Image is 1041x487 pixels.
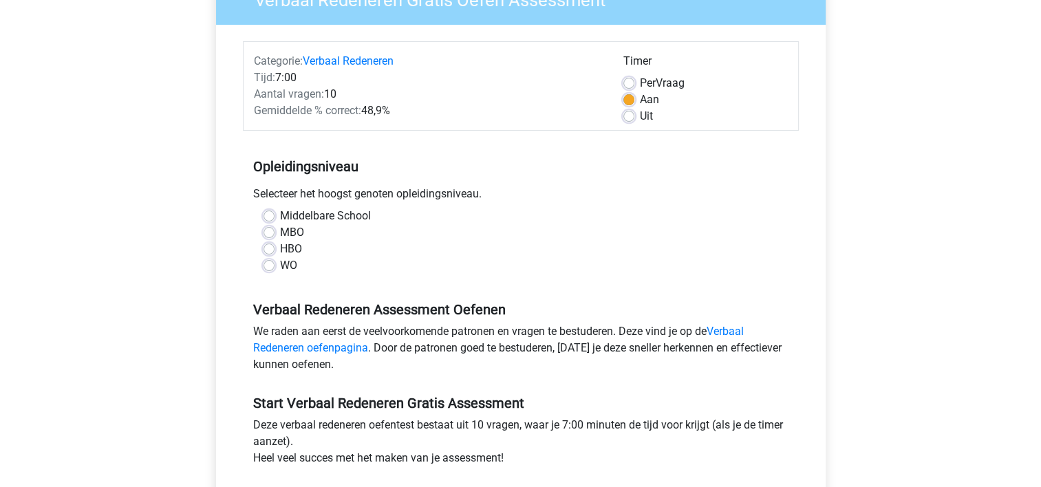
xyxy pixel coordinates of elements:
span: Gemiddelde % correct: [254,104,361,117]
label: Aan [640,91,659,108]
span: Tijd: [254,71,275,84]
div: We raden aan eerst de veelvoorkomende patronen en vragen te bestuderen. Deze vind je op de . Door... [243,323,799,378]
div: Timer [623,53,788,75]
div: Deze verbaal redeneren oefentest bestaat uit 10 vragen, waar je 7:00 minuten de tijd voor krijgt ... [243,417,799,472]
span: Aantal vragen: [254,87,324,100]
label: Vraag [640,75,685,91]
h5: Opleidingsniveau [253,153,788,180]
label: HBO [280,241,302,257]
div: 10 [244,86,613,102]
label: WO [280,257,297,274]
a: Verbaal Redeneren [303,54,394,67]
h5: Verbaal Redeneren Assessment Oefenen [253,301,788,318]
label: MBO [280,224,304,241]
h5: Start Verbaal Redeneren Gratis Assessment [253,395,788,411]
div: 7:00 [244,69,613,86]
div: Selecteer het hoogst genoten opleidingsniveau. [243,186,799,208]
span: Categorie: [254,54,303,67]
label: Uit [640,108,653,125]
label: Middelbare School [280,208,371,224]
span: Per [640,76,656,89]
div: 48,9% [244,102,613,119]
